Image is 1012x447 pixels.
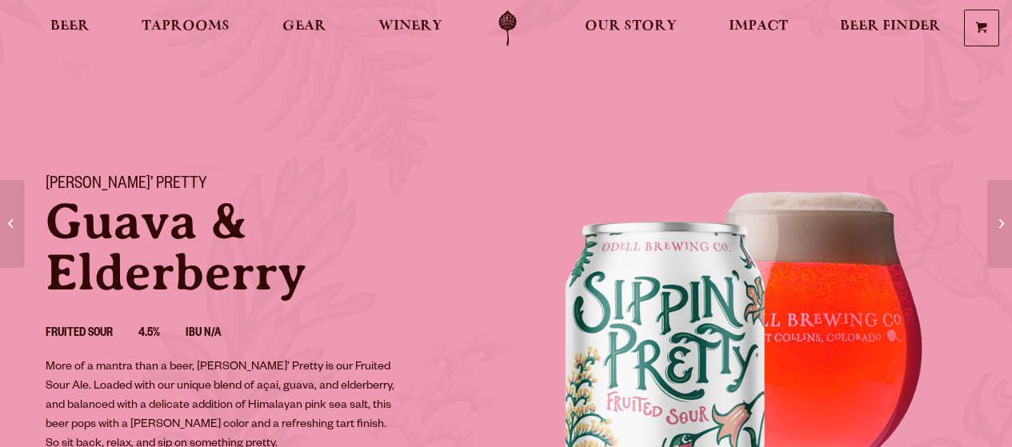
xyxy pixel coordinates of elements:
[46,324,138,345] li: Fruited Sour
[378,20,442,33] span: Winery
[46,175,487,196] h1: [PERSON_NAME]’ Pretty
[142,20,230,33] span: Taprooms
[186,324,246,345] li: IBU N/A
[840,20,941,33] span: Beer Finder
[40,10,100,46] a: Beer
[729,20,788,33] span: Impact
[718,10,798,46] a: Impact
[46,196,487,298] p: Guava & Elderberry
[131,10,240,46] a: Taprooms
[272,10,337,46] a: Gear
[50,20,90,33] span: Beer
[282,20,326,33] span: Gear
[574,10,687,46] a: Our Story
[138,324,186,345] li: 4.5%
[585,20,677,33] span: Our Story
[478,10,538,46] a: Odell Home
[368,10,453,46] a: Winery
[830,10,951,46] a: Beer Finder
